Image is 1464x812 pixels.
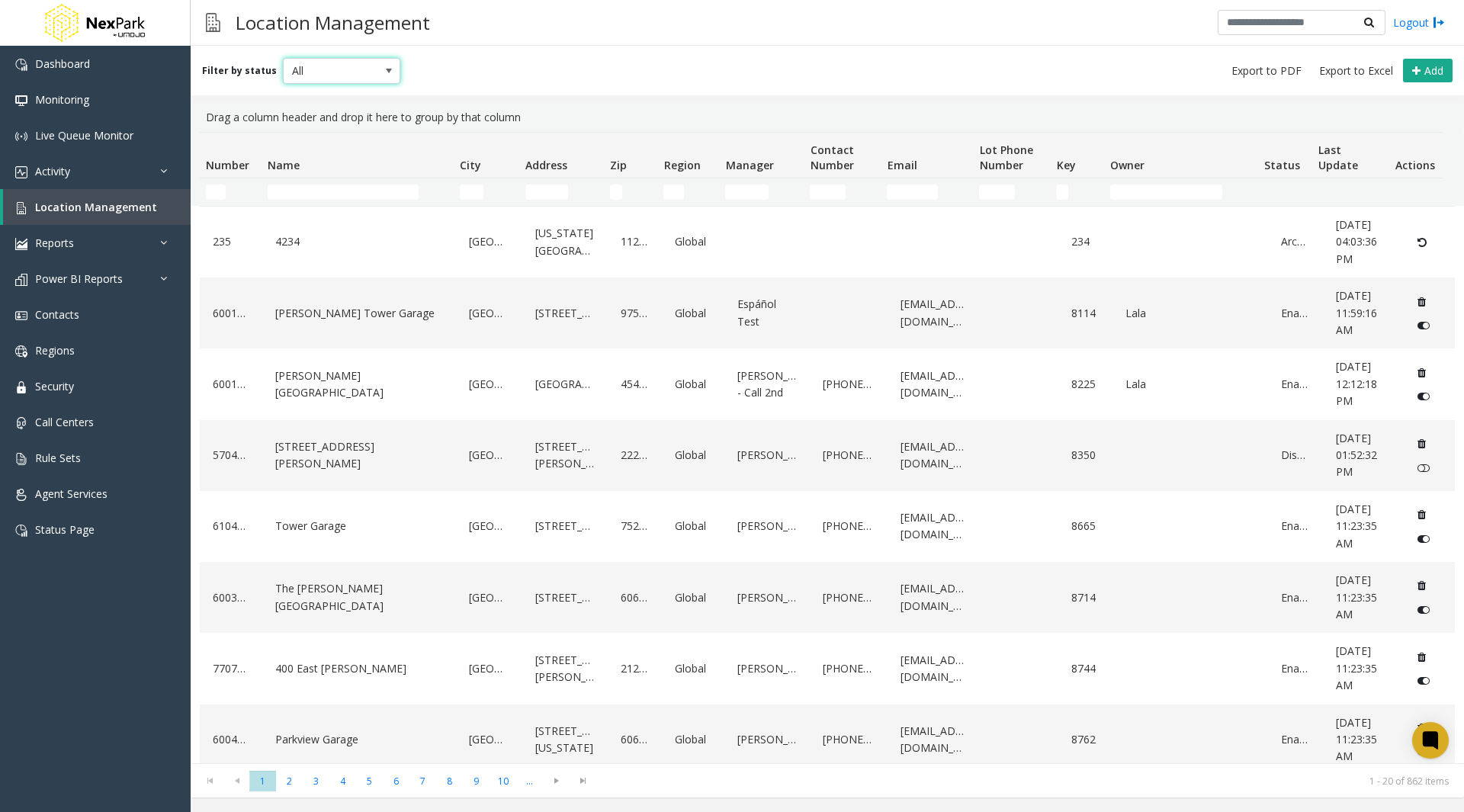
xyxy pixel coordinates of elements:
span: Contacts [35,307,79,322]
kendo-pager-info: 1 - 20 of 862 items [605,775,1449,788]
div: Global [671,229,715,254]
span: Page 6 [383,771,409,791]
span: Name [268,158,300,172]
span: All [284,59,377,83]
input: Name Filter [268,185,419,200]
span: Page 9 [463,771,490,791]
div: [US_STATE][GEOGRAPHIC_DATA] [531,221,599,263]
span: Status Page [35,522,95,537]
span: Go to the last page [570,770,596,791]
div: [PHONE_NUMBER] [819,727,878,752]
div: 11201 [617,229,653,254]
span: Page 11 [516,771,543,791]
div: 600128 [209,372,253,396]
img: pageIcon [206,4,220,41]
div: 400 East [PERSON_NAME] [271,656,448,681]
td: Manager Filter [719,178,804,206]
div: Parkview Garage [271,727,448,752]
img: 'icon' [15,166,27,178]
div: Enabled [1277,727,1313,752]
input: Manager Filter [725,185,769,200]
div: 600400 [209,727,253,752]
button: Disable [1410,669,1438,693]
div: 22209 [617,443,653,467]
span: Lot Phone Number [980,143,1033,172]
div: [STREET_ADDRESS] [531,586,599,610]
div: Archived [1277,229,1313,254]
div: [EMAIL_ADDRESS][DOMAIN_NAME] [897,505,971,547]
button: Delete [1410,289,1434,313]
img: 'icon' [15,238,27,250]
div: [PHONE_NUMBER] [819,372,878,396]
div: 600301 [209,586,253,610]
span: Add [1424,63,1443,78]
span: Export to Excel [1319,63,1393,79]
span: Call Centers [35,415,94,429]
img: 'icon' [15,453,27,465]
div: [EMAIL_ADDRESS][DOMAIN_NAME] [897,435,971,477]
span: Go to the next page [546,775,567,787]
div: [STREET_ADDRESS] [531,301,599,326]
div: 8762 [1067,727,1103,752]
span: Region [664,158,701,172]
td: Region Filter [657,178,719,206]
div: The [PERSON_NAME][GEOGRAPHIC_DATA] [271,576,448,618]
span: [DATE] 11:23:35 AM [1336,715,1377,764]
div: [EMAIL_ADDRESS][DOMAIN_NAME] [897,648,971,690]
div: Global [671,301,715,326]
span: Monitoring [35,92,89,107]
span: Security [35,379,74,393]
span: [DATE] 11:23:35 AM [1336,644,1377,692]
button: Disable [1410,526,1438,550]
img: 'icon' [15,274,27,286]
div: 8744 [1067,656,1103,681]
span: Page 8 [436,771,463,791]
span: Export to PDF [1231,63,1302,79]
img: 'icon' [15,381,27,393]
div: 8114 [1067,301,1103,326]
span: Live Queue Monitor [35,128,133,143]
div: 75202 [617,514,653,538]
div: [PERSON_NAME] [734,514,801,538]
span: Address [525,158,567,172]
button: Delete [1410,644,1434,669]
div: [EMAIL_ADDRESS][DOMAIN_NAME] [897,364,971,406]
div: Global [671,586,715,610]
div: [STREET_ADDRESS][US_STATE] [531,719,599,761]
span: [DATE] 11:23:35 AM [1336,573,1377,621]
button: Delete [1410,716,1434,740]
span: [DATE] 01:52:32 PM [1336,431,1377,480]
input: Region Filter [663,185,683,200]
span: Manager [726,158,774,172]
div: 8665 [1067,514,1103,538]
div: 60611 [617,727,653,752]
img: 'icon' [15,202,27,214]
div: 4234 [271,229,448,254]
input: Zip Filter [610,185,622,200]
div: [GEOGRAPHIC_DATA] [465,656,513,681]
input: Number Filter [206,185,226,200]
div: [PHONE_NUMBER] [819,656,878,681]
span: Page 7 [409,771,436,791]
div: Enabled [1277,656,1313,681]
input: Lot Phone Number Filter [979,185,1014,200]
div: [EMAIL_ADDRESS][DOMAIN_NAME] [897,292,971,334]
td: Owner Filter [1104,178,1258,206]
span: Email [888,158,917,172]
span: Zip [610,158,627,172]
div: [PHONE_NUMBER] [819,514,878,538]
div: [PERSON_NAME][GEOGRAPHIC_DATA] [271,364,448,406]
div: [EMAIL_ADDRESS][DOMAIN_NAME] [897,719,971,761]
div: [GEOGRAPHIC_DATA] [465,514,513,538]
div: 97502 [617,301,653,326]
div: 454321 [617,372,653,396]
img: 'icon' [15,345,27,358]
div: [PERSON_NAME] [734,727,801,752]
div: [GEOGRAPHIC_DATA] [531,372,599,396]
span: Agent Services [35,486,108,501]
div: 234 [1067,229,1103,254]
span: [DATE] 12:12:18 PM [1336,359,1377,408]
img: 'icon' [15,417,27,429]
div: [GEOGRAPHIC_DATA] [465,586,513,610]
input: Key Filter [1056,185,1068,200]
